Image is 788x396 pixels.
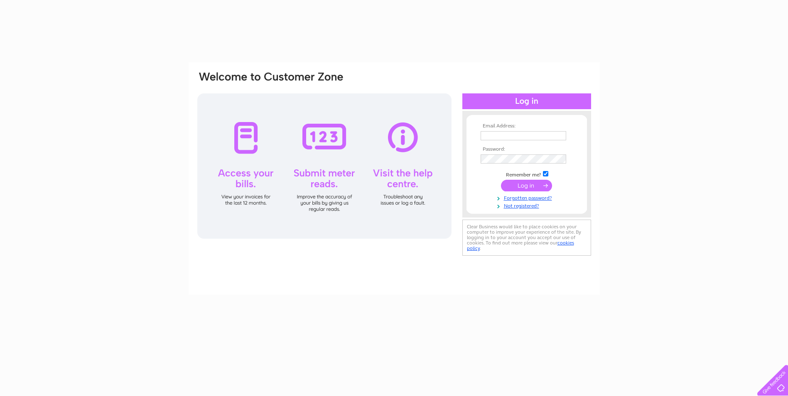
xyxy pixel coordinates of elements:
[467,240,574,251] a: cookies policy
[479,170,575,178] td: Remember me?
[481,201,575,209] a: Not registered?
[501,180,552,191] input: Submit
[462,220,591,256] div: Clear Business would like to place cookies on your computer to improve your experience of the sit...
[481,193,575,201] a: Forgotten password?
[479,147,575,152] th: Password:
[479,123,575,129] th: Email Address:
